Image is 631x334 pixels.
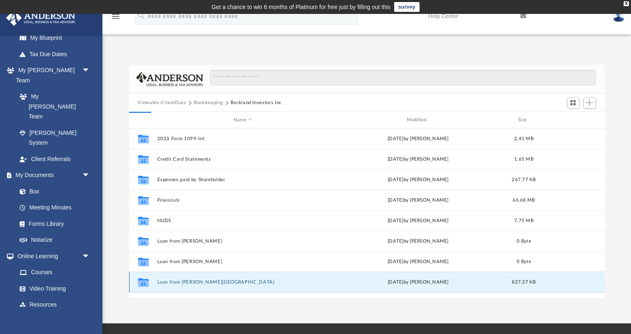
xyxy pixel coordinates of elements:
[332,279,504,286] div: [DATE] by [PERSON_NAME]
[11,280,94,297] a: Video Training
[157,259,329,264] button: Loan from [PERSON_NAME]
[11,30,98,46] a: My Blueprint
[544,116,601,124] div: id
[157,198,329,203] button: Financials
[514,136,533,141] span: 2.41 MB
[157,136,329,141] button: 2023 Form 1099-Int
[6,167,98,184] a: My Documentsarrow_drop_down
[11,151,98,167] a: Client Referrals
[332,258,504,266] div: [DATE] by [PERSON_NAME]
[157,239,329,244] button: Loan from [PERSON_NAME]
[514,157,533,161] span: 1.65 MB
[394,2,420,12] a: survey
[513,198,535,202] span: 66.68 MB
[512,177,536,182] span: 267.77 KB
[82,62,98,79] span: arrow_drop_down
[82,248,98,265] span: arrow_drop_down
[332,135,504,143] div: [DATE] by [PERSON_NAME]
[11,89,94,125] a: My [PERSON_NAME] Team
[332,176,504,184] div: [DATE] by [PERSON_NAME]
[11,200,98,216] a: Meeting Minutes
[517,259,531,264] span: 0 Byte
[332,217,504,225] div: [DATE] by [PERSON_NAME]
[6,248,98,264] a: Online Learningarrow_drop_down
[332,238,504,245] div: [DATE] by [PERSON_NAME]
[231,99,281,107] button: Rockland Investors Inc
[157,177,329,182] button: Expenses paid by Shareholder
[624,1,629,6] div: close
[567,97,579,109] button: Switch to Grid View
[11,264,98,281] a: Courses
[111,11,120,21] i: menu
[157,279,329,285] button: Loan from [PERSON_NAME][GEOGRAPHIC_DATA]
[157,157,329,162] button: Credit Card Statements
[583,97,596,109] button: Add
[332,197,504,204] div: [DATE] by [PERSON_NAME]
[332,116,504,124] div: Modified
[11,183,94,200] a: Box
[11,232,98,248] a: Notarize
[11,125,98,151] a: [PERSON_NAME] System
[517,239,531,243] span: 0 Byte
[157,116,328,124] div: Name
[157,218,329,223] button: HUDS
[613,10,625,22] img: User Pic
[11,297,98,313] a: Resources
[11,46,102,62] a: Tax Due Dates
[211,2,390,12] div: Get a chance to win 6 months of Platinum for free just by filling out this
[514,218,533,223] span: 7.75 MB
[210,70,595,86] input: Search files and folders
[138,99,186,107] button: Viewable-ClientDocs
[4,10,78,26] img: Anderson Advisors Platinum Portal
[82,167,98,184] span: arrow_drop_down
[137,11,146,20] i: search
[512,280,536,284] span: 827.37 KB
[132,116,153,124] div: id
[507,116,540,124] div: Size
[332,156,504,163] div: [DATE] by [PERSON_NAME]
[129,128,605,298] div: grid
[111,16,120,21] a: menu
[11,216,94,232] a: Forms Library
[6,62,98,89] a: My [PERSON_NAME] Teamarrow_drop_down
[194,99,223,107] button: Bookkeeping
